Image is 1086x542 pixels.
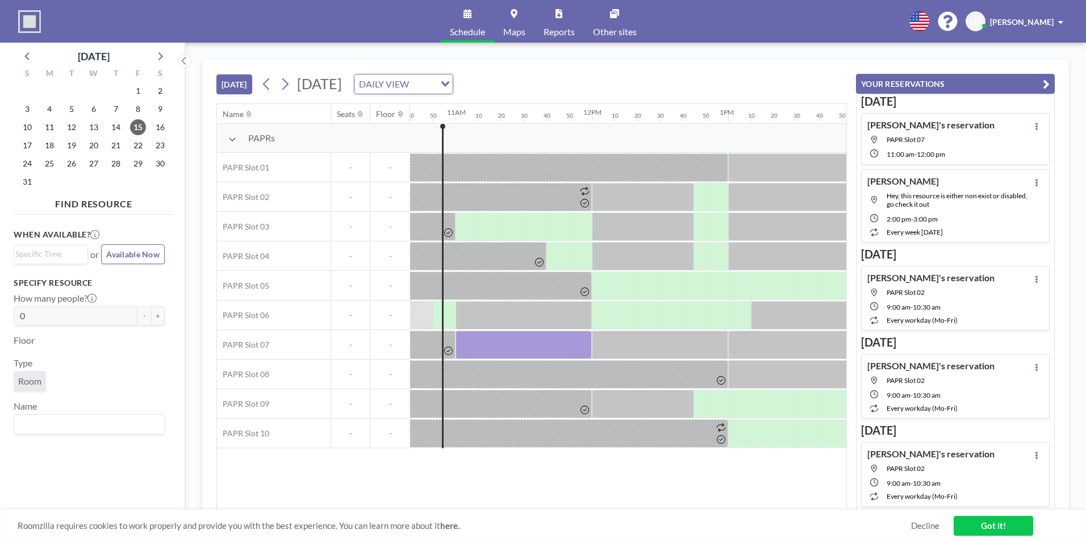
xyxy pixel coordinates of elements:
[412,77,434,91] input: Search for option
[14,293,97,304] label: How many people?
[917,150,945,159] span: 12:00 PM
[634,112,641,119] div: 20
[86,137,102,153] span: Wednesday, August 20, 2025
[223,109,244,119] div: Name
[887,492,958,501] span: every workday (Mo-Fri)
[887,191,1027,209] span: Hey, this resource is either non exist or disabled, go check it out
[720,108,734,116] div: 1PM
[217,162,269,173] span: PAPR Slot 01
[910,391,913,399] span: -
[41,156,57,172] span: Monday, August 25, 2025
[990,17,1054,27] span: [PERSON_NAME]
[331,192,370,202] span: -
[19,119,35,135] span: Sunday, August 10, 2025
[108,119,124,135] span: Thursday, August 14, 2025
[913,479,941,487] span: 10:30 AM
[14,278,165,288] h3: Specify resource
[41,101,57,117] span: Monday, August 4, 2025
[19,174,35,190] span: Sunday, August 31, 2025
[370,162,410,173] span: -
[331,428,370,439] span: -
[152,156,168,172] span: Saturday, August 30, 2025
[748,112,755,119] div: 10
[357,77,411,91] span: DAILY VIEW
[887,404,958,412] span: every workday (Mo-Fri)
[861,335,1050,349] h3: [DATE]
[18,520,911,531] span: Roomzilla requires cookies to work properly and provide you with the best experience. You can lea...
[216,74,252,94] button: [DATE]
[130,137,146,153] span: Friday, August 22, 2025
[64,119,80,135] span: Tuesday, August 12, 2025
[867,119,995,131] h4: [PERSON_NAME]'s reservation
[130,156,146,172] span: Friday, August 29, 2025
[816,112,823,119] div: 40
[152,119,168,135] span: Saturday, August 16, 2025
[913,303,941,311] span: 10:30 AM
[331,340,370,350] span: -
[867,360,995,372] h4: [PERSON_NAME]'s reservation
[19,101,35,117] span: Sunday, August 3, 2025
[407,112,414,119] div: 40
[64,137,80,153] span: Tuesday, August 19, 2025
[337,109,355,119] div: Seats
[370,222,410,232] span: -
[910,303,913,311] span: -
[370,251,410,261] span: -
[447,108,466,116] div: 11AM
[217,340,269,350] span: PAPR Slot 07
[867,448,995,460] h4: [PERSON_NAME]'s reservation
[86,119,102,135] span: Wednesday, August 13, 2025
[566,112,573,119] div: 50
[19,137,35,153] span: Sunday, August 17, 2025
[370,310,410,320] span: -
[887,135,925,144] span: PAPR Slot 07
[61,67,83,82] div: T
[680,112,687,119] div: 40
[370,399,410,409] span: -
[430,112,437,119] div: 50
[41,119,57,135] span: Monday, August 11, 2025
[19,156,35,172] span: Sunday, August 24, 2025
[887,303,910,311] span: 9:00 AM
[331,162,370,173] span: -
[771,112,778,119] div: 20
[137,306,151,326] button: -
[370,192,410,202] span: -
[376,109,395,119] div: Floor
[83,67,105,82] div: W
[370,369,410,380] span: -
[105,67,127,82] div: T
[331,369,370,380] span: -
[217,192,269,202] span: PAPR Slot 02
[593,27,637,36] span: Other sites
[331,399,370,409] span: -
[149,67,171,82] div: S
[130,101,146,117] span: Friday, August 8, 2025
[498,112,505,119] div: 20
[16,67,39,82] div: S
[130,83,146,99] span: Friday, August 1, 2025
[101,244,165,264] button: Available Now
[703,112,709,119] div: 50
[18,10,41,33] img: organization-logo
[970,16,981,27] span: FH
[86,101,102,117] span: Wednesday, August 6, 2025
[370,281,410,291] span: -
[856,74,1055,94] button: YOUR RESERVATIONS
[612,112,619,119] div: 10
[297,75,342,92] span: [DATE]
[914,150,917,159] span: -
[910,479,913,487] span: -
[130,119,146,135] span: Friday, August 15, 2025
[861,247,1050,261] h3: [DATE]
[90,249,99,260] span: or
[15,417,158,432] input: Search for option
[887,215,911,223] span: 2:00 PM
[18,376,41,387] span: Room
[657,112,664,119] div: 30
[217,310,269,320] span: PAPR Slot 06
[14,194,174,210] h4: FIND RESOURCE
[354,74,453,94] div: Search for option
[108,156,124,172] span: Thursday, August 28, 2025
[78,48,110,64] div: [DATE]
